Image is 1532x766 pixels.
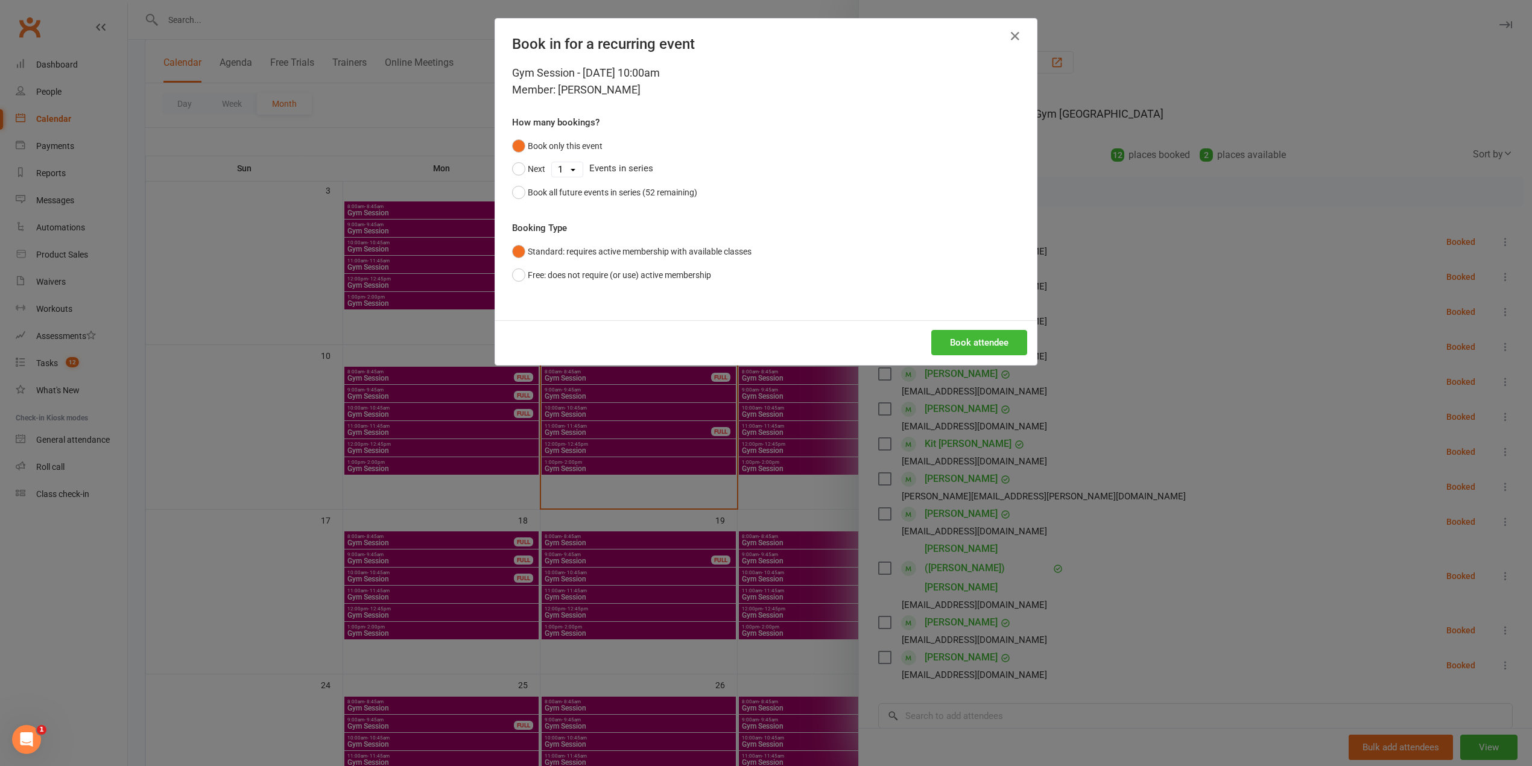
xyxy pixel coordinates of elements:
[12,725,41,754] iframe: Intercom live chat
[512,240,752,263] button: Standard: requires active membership with available classes
[512,181,697,204] button: Book all future events in series (52 remaining)
[512,157,545,180] button: Next
[931,330,1027,355] button: Book attendee
[37,725,46,735] span: 1
[512,135,603,157] button: Book only this event
[512,264,711,286] button: Free: does not require (or use) active membership
[512,36,1020,52] h4: Book in for a recurring event
[528,186,697,199] div: Book all future events in series (52 remaining)
[512,115,600,130] label: How many bookings?
[512,65,1020,98] div: Gym Session - [DATE] 10:00am Member: [PERSON_NAME]
[1005,27,1025,46] button: Close
[512,157,1020,180] div: Events in series
[512,221,567,235] label: Booking Type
